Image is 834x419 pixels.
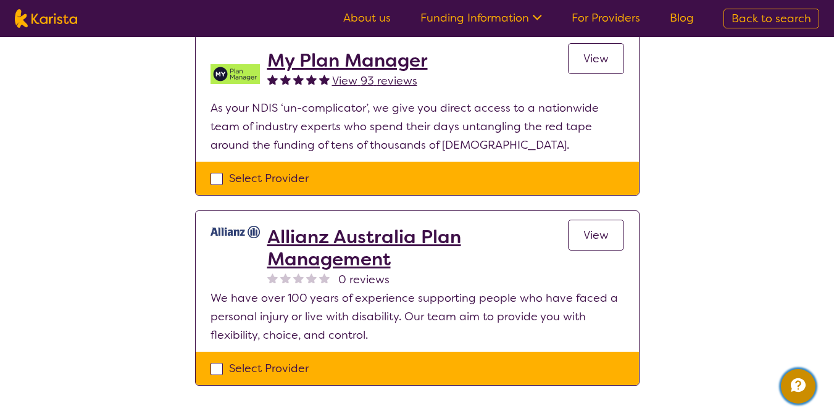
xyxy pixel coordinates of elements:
[781,369,815,404] button: Channel Menu
[267,49,428,72] a: My Plan Manager
[670,10,694,25] a: Blog
[280,74,291,85] img: fullstar
[332,72,417,90] a: View 93 reviews
[306,273,317,283] img: nonereviewstar
[293,273,304,283] img: nonereviewstar
[732,11,811,26] span: Back to search
[583,228,609,243] span: View
[280,273,291,283] img: nonereviewstar
[343,10,391,25] a: About us
[568,43,624,74] a: View
[319,74,330,85] img: fullstar
[572,10,640,25] a: For Providers
[332,73,417,88] span: View 93 reviews
[568,220,624,251] a: View
[211,99,624,154] p: As your NDIS ‘un-complicator’, we give you direct access to a nationwide team of industry experts...
[583,51,609,66] span: View
[267,226,568,270] a: Allianz Australia Plan Management
[211,49,260,99] img: v05irhjwnjh28ktdyyfd.png
[306,74,317,85] img: fullstar
[211,289,624,344] p: We have over 100 years of experience supporting people who have faced a personal injury or live w...
[267,74,278,85] img: fullstar
[319,273,330,283] img: nonereviewstar
[211,226,260,238] img: rr7gtpqyd7oaeufumguf.jpg
[338,270,390,289] span: 0 reviews
[267,273,278,283] img: nonereviewstar
[723,9,819,28] a: Back to search
[420,10,542,25] a: Funding Information
[15,9,77,28] img: Karista logo
[293,74,304,85] img: fullstar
